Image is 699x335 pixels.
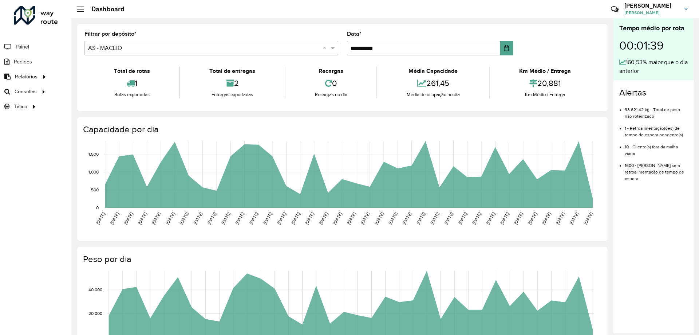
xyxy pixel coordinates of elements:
[14,58,32,66] span: Pedidos
[443,211,454,225] text: [DATE]
[500,41,513,55] button: Choose Date
[457,211,468,225] text: [DATE]
[607,1,623,17] a: Contato Rápido
[415,211,426,225] text: [DATE]
[388,211,398,225] text: [DATE]
[287,75,375,91] div: 0
[88,152,99,156] text: 1,500
[182,91,283,98] div: Entregas exportadas
[91,187,99,192] text: 500
[193,211,203,225] text: [DATE]
[379,67,487,75] div: Média Capacidade
[485,211,496,225] text: [DATE]
[95,211,106,225] text: [DATE]
[137,211,147,225] text: [DATE]
[123,211,134,225] text: [DATE]
[374,211,384,225] text: [DATE]
[379,91,487,98] div: Média de ocupação no dia
[332,211,343,225] text: [DATE]
[206,211,217,225] text: [DATE]
[541,211,552,225] text: [DATE]
[430,211,440,225] text: [DATE]
[402,211,412,225] text: [DATE]
[290,211,301,225] text: [DATE]
[624,2,679,9] h3: [PERSON_NAME]
[15,73,37,81] span: Relatórios
[179,211,189,225] text: [DATE]
[165,211,175,225] text: [DATE]
[86,91,177,98] div: Rotas exportadas
[84,5,125,13] h2: Dashboard
[182,67,283,75] div: Total de entregas
[492,75,599,91] div: 20,881
[84,30,137,38] label: Filtrar por depósito
[346,211,356,225] text: [DATE]
[555,211,565,225] text: [DATE]
[619,23,688,33] div: Tempo médio por rota
[151,211,161,225] text: [DATE]
[86,75,177,91] div: 1
[88,170,99,174] text: 1,000
[625,157,688,182] li: 1600 - [PERSON_NAME] sem retroalimentação de tempo de espera
[527,211,538,225] text: [DATE]
[360,211,370,225] text: [DATE]
[513,211,524,225] text: [DATE]
[379,75,487,91] div: 261,45
[619,33,688,58] div: 00:01:39
[83,124,600,135] h4: Capacidade por dia
[276,211,287,225] text: [DATE]
[287,67,375,75] div: Recargas
[14,103,27,110] span: Tático
[248,211,259,225] text: [DATE]
[323,44,329,52] span: Clear all
[287,91,375,98] div: Recargas no dia
[492,67,599,75] div: Km Médio / Entrega
[569,211,579,225] text: [DATE]
[625,138,688,157] li: 10 - Cliente(s) fora da malha viária
[304,211,315,225] text: [DATE]
[625,101,688,120] li: 33.621,42 kg - Total de peso não roteirizado
[86,67,177,75] div: Total de rotas
[221,211,231,225] text: [DATE]
[15,88,37,96] span: Consultas
[492,91,599,98] div: Km Médio / Entrega
[234,211,245,225] text: [DATE]
[182,75,283,91] div: 2
[625,120,688,138] li: 1 - Retroalimentação(ões) de tempo de espera pendente(s)
[347,30,362,38] label: Data
[583,211,593,225] text: [DATE]
[88,287,102,292] text: 40,000
[619,87,688,98] h4: Alertas
[624,9,679,16] span: [PERSON_NAME]
[96,205,99,210] text: 0
[16,43,29,51] span: Painel
[619,58,688,75] div: 160,53% maior que o dia anterior
[109,211,120,225] text: [DATE]
[318,211,329,225] text: [DATE]
[262,211,273,225] text: [DATE]
[88,311,102,316] text: 20,000
[83,254,600,265] h4: Peso por dia
[499,211,510,225] text: [DATE]
[471,211,482,225] text: [DATE]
